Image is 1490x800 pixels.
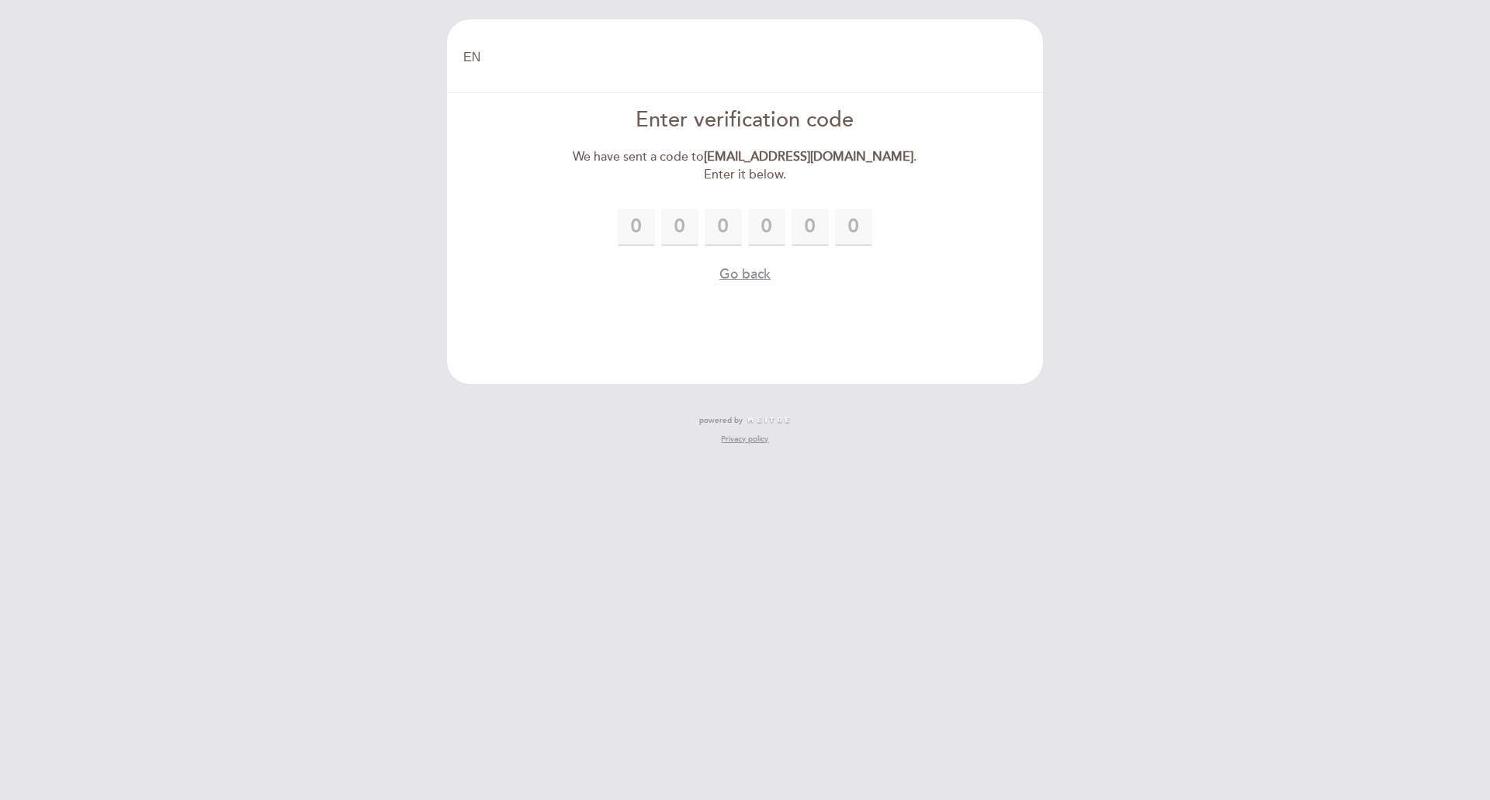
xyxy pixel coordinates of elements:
input: 0 [792,209,829,246]
input: 0 [835,209,872,246]
input: 0 [618,209,655,246]
img: MEITRE [747,417,791,424]
a: Privacy policy [721,434,768,445]
input: 0 [705,209,742,246]
a: powered by [699,415,791,426]
div: Enter verification code [567,106,923,136]
span: powered by [699,415,743,426]
button: Go back [719,265,771,284]
input: 0 [661,209,698,246]
div: We have sent a code to . Enter it below. [567,148,923,184]
input: 0 [748,209,785,246]
strong: [EMAIL_ADDRESS][DOMAIN_NAME] [704,149,913,165]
